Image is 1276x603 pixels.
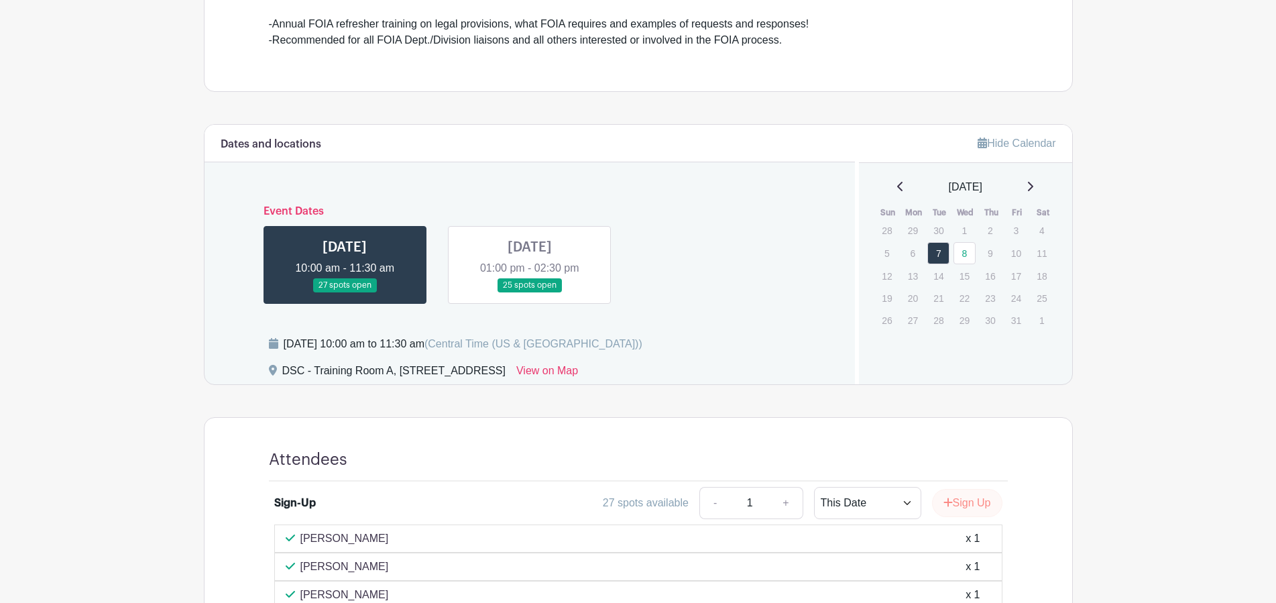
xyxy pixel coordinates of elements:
[1031,288,1053,309] p: 25
[876,243,898,264] p: 5
[1005,288,1027,309] p: 24
[1005,310,1027,331] p: 31
[953,310,976,331] p: 29
[269,16,1008,48] div: -Annual FOIA refresher training on legal provisions, what FOIA requires and examples of requests ...
[253,205,807,218] h6: Event Dates
[876,310,898,331] p: 26
[927,206,953,219] th: Tue
[1030,206,1056,219] th: Sat
[979,310,1001,331] p: 30
[978,138,1055,149] a: Hide Calendar
[979,288,1001,309] p: 23
[1031,266,1053,286] p: 18
[932,489,1002,517] button: Sign Up
[1005,243,1027,264] p: 10
[300,559,389,575] p: [PERSON_NAME]
[949,179,982,195] span: [DATE]
[1031,310,1053,331] p: 1
[902,220,924,241] p: 29
[424,338,642,349] span: (Central Time (US & [GEOGRAPHIC_DATA]))
[927,288,949,309] p: 21
[902,288,924,309] p: 20
[1031,243,1053,264] p: 11
[699,487,730,519] a: -
[979,220,1001,241] p: 2
[927,310,949,331] p: 28
[300,587,389,603] p: [PERSON_NAME]
[953,266,976,286] p: 15
[953,220,976,241] p: 1
[901,206,927,219] th: Mon
[603,495,689,511] div: 27 spots available
[875,206,901,219] th: Sun
[1005,266,1027,286] p: 17
[966,531,980,547] div: x 1
[300,531,389,547] p: [PERSON_NAME]
[282,363,506,384] div: DSC - Training Room A, [STREET_ADDRESS]
[902,243,924,264] p: 6
[1004,206,1031,219] th: Fri
[979,243,1001,264] p: 9
[966,559,980,575] div: x 1
[284,336,642,352] div: [DATE] 10:00 am to 11:30 am
[979,266,1001,286] p: 16
[1031,220,1053,241] p: 4
[876,266,898,286] p: 12
[902,266,924,286] p: 13
[953,288,976,309] p: 22
[966,587,980,603] div: x 1
[927,220,949,241] p: 30
[953,242,976,264] a: 8
[978,206,1004,219] th: Thu
[1005,220,1027,241] p: 3
[221,138,321,151] h6: Dates and locations
[927,266,949,286] p: 14
[876,288,898,309] p: 19
[269,450,347,470] h4: Attendees
[516,363,578,384] a: View on Map
[769,487,803,519] a: +
[876,220,898,241] p: 28
[902,310,924,331] p: 27
[953,206,979,219] th: Wed
[927,242,949,264] a: 7
[274,495,316,511] div: Sign-Up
